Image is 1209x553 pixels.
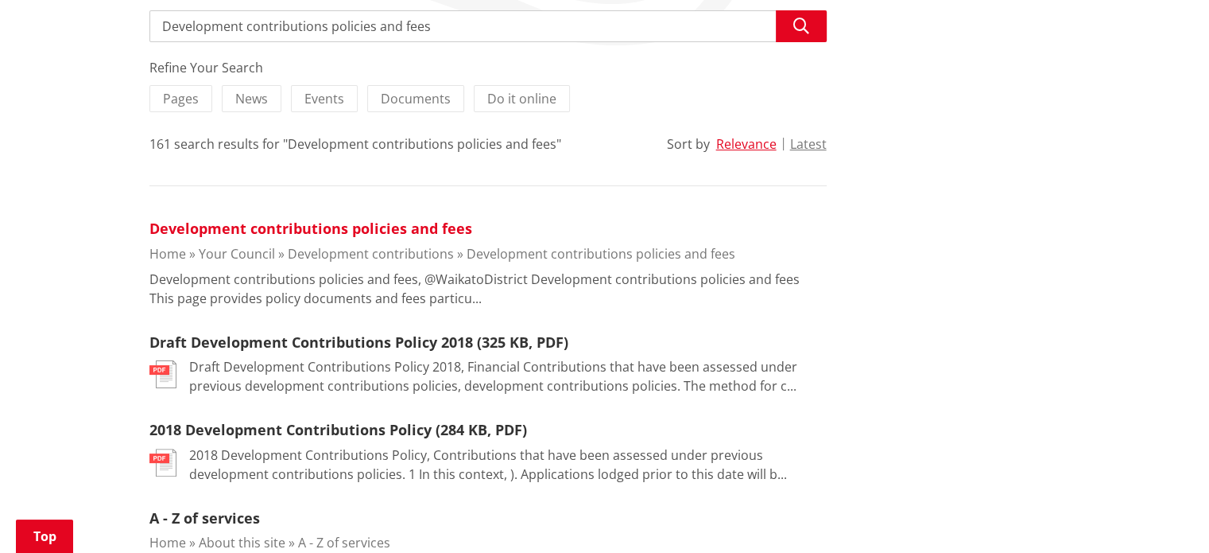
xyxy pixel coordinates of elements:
p: 2018 Development Contributions Policy, Contributions that have been assessed under previous devel... [189,446,827,484]
a: 2018 Development Contributions Policy (284 KB, PDF) [149,420,527,439]
a: Development contributions policies and fees [467,245,735,263]
input: Search input [149,10,827,42]
a: About this site [199,534,285,551]
span: Do it online [487,90,556,107]
span: News [235,90,268,107]
a: Top [16,520,73,553]
a: A - Z of services [149,508,260,528]
span: Pages [163,90,199,107]
a: A - Z of services [298,534,390,551]
button: Latest [790,137,827,151]
button: Relevance [716,137,777,151]
span: Events [304,90,344,107]
img: document-pdf.svg [149,360,176,388]
a: Your Council [199,245,275,263]
iframe: Messenger Launcher [1136,486,1193,543]
a: Home [149,245,186,263]
span: Documents [381,90,451,107]
a: Development contributions [288,245,454,263]
a: Home [149,534,186,551]
div: 161 search results for "Development contributions policies and fees" [149,134,561,154]
img: document-pdf.svg [149,449,176,477]
a: Development contributions policies and fees [149,219,472,238]
p: Draft Development Contributions Policy 2018, Financial Contributions that have been assessed unde... [189,357,827,395]
div: Refine Your Search [149,58,827,77]
p: Development contributions policies and fees, @WaikatoDistrict Development contributions policies ... [149,270,827,308]
div: Sort by [667,134,710,154]
a: Draft Development Contributions Policy 2018 (325 KB, PDF) [149,333,568,352]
